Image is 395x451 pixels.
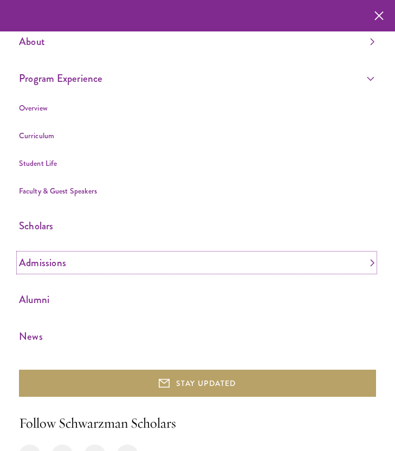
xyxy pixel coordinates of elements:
a: News [19,327,374,345]
a: Scholars [19,217,374,235]
a: Overview [19,102,48,113]
a: Program Experience [19,69,374,87]
a: Curriculum [19,130,54,141]
a: Alumni [19,291,374,308]
a: Student Life [19,158,57,169]
a: Admissions [19,254,374,272]
button: STAY UPDATED [19,370,376,397]
h2: Follow Schwarzman Scholars [19,413,376,434]
a: Faculty & Guest Speakers [19,185,97,196]
a: About [19,33,374,50]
